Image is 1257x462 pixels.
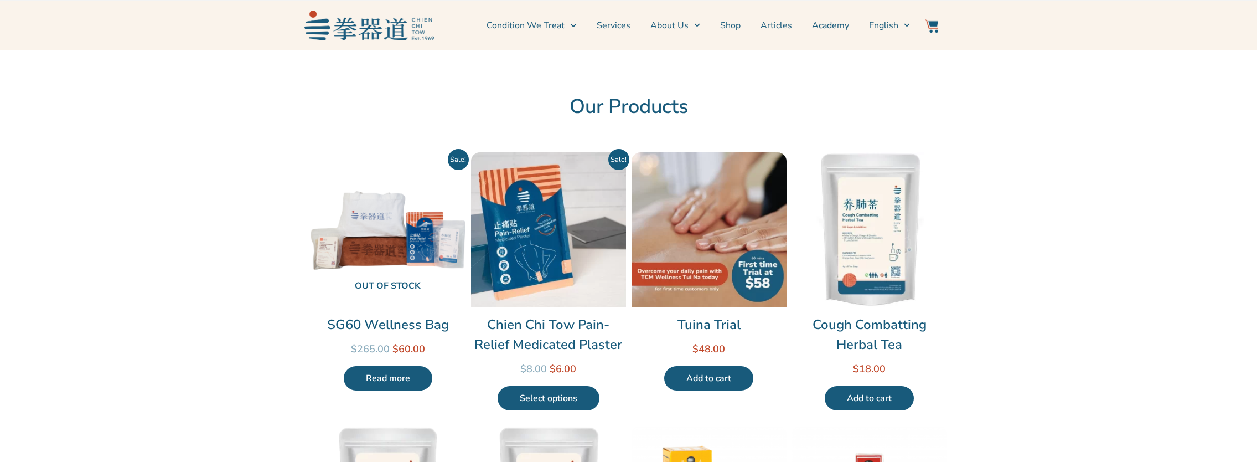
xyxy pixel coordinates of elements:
[632,152,787,307] img: Tuina Trial
[692,342,725,356] bdi: 48.00
[344,366,432,391] a: Read more about “SG60 Wellness Bag”
[392,342,425,356] bdi: 60.00
[351,342,357,356] span: $
[853,362,886,376] bdi: 18.00
[650,12,700,39] a: About Us
[812,12,849,39] a: Academy
[448,149,469,170] span: Sale!
[597,12,630,39] a: Services
[550,362,556,376] span: $
[761,12,792,39] a: Articles
[608,149,629,170] span: Sale!
[664,366,753,391] a: Add to cart: “Tuina Trial”
[311,152,465,307] a: Out of stock
[792,152,947,307] img: Cough Combatting Herbal Tea
[487,12,576,39] a: Condition We Treat
[498,386,599,410] a: Select options for “Chien Chi Tow Pain-Relief Medicated Plaster”
[319,275,457,299] span: Out of stock
[311,95,947,119] h2: Our Products
[392,342,399,356] span: $
[311,315,465,335] a: SG60 Wellness Bag
[471,152,626,307] img: Chien Chi Tow Pain-Relief Medicated Plaster
[520,362,547,376] bdi: 8.00
[632,315,787,335] a: Tuina Trial
[825,386,914,410] a: Add to cart: “Cough Combatting Herbal Tea”
[439,12,910,39] nav: Menu
[869,19,898,32] span: English
[471,315,626,355] a: Chien Chi Tow Pain-Relief Medicated Plaster
[311,152,465,307] img: SG60 Wellness Bag
[869,12,910,39] a: English
[351,342,390,356] bdi: 265.00
[550,362,576,376] bdi: 6.00
[520,362,526,376] span: $
[692,342,699,356] span: $
[925,19,938,33] img: Website Icon-03
[853,362,859,376] span: $
[720,12,741,39] a: Shop
[792,315,947,355] a: Cough Combatting Herbal Tea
